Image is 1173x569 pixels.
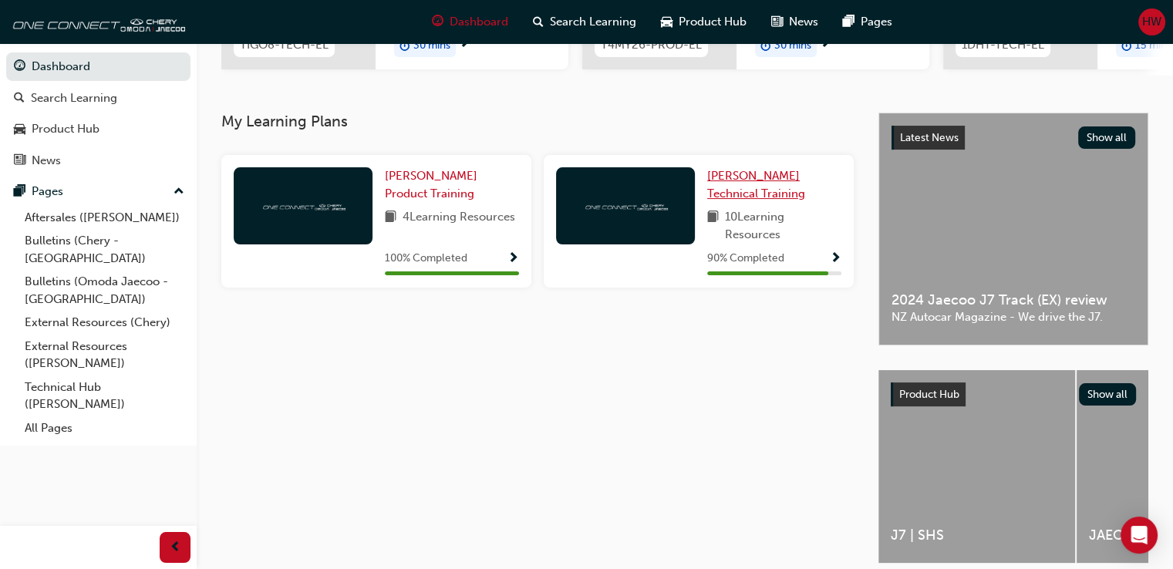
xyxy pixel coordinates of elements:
[385,250,467,268] span: 100 % Completed
[774,37,811,55] span: 30 mins
[892,308,1135,326] span: NZ Autocar Magazine - We drive the J7.
[261,198,345,213] img: oneconnect
[843,12,854,32] span: pages-icon
[962,36,1044,54] span: 1DHT-TECH-EL
[878,113,1148,345] a: Latest NewsShow all2024 Jaecoo J7 Track (EX) reviewNZ Autocar Magazine - We drive the J7.
[6,177,190,206] button: Pages
[19,416,190,440] a: All Pages
[583,198,668,213] img: oneconnect
[8,6,185,37] img: oneconnect
[14,154,25,168] span: news-icon
[707,167,841,202] a: [PERSON_NAME] Technical Training
[14,60,25,74] span: guage-icon
[170,538,181,557] span: prev-icon
[459,37,470,51] span: next-icon
[679,13,747,31] span: Product Hub
[385,208,396,227] span: book-icon
[6,49,190,177] button: DashboardSearch LearningProduct HubNews
[240,36,329,54] span: TIGO8-TECH-EL
[878,370,1075,563] a: J7 | SHS
[19,270,190,311] a: Bulletins (Omoda Jaecoo - [GEOGRAPHIC_DATA])
[385,167,519,202] a: [PERSON_NAME] Product Training
[432,12,443,32] span: guage-icon
[420,6,521,38] a: guage-iconDashboard
[1078,126,1136,149] button: Show all
[31,89,117,107] div: Search Learning
[1142,13,1161,31] span: HW
[1079,383,1137,406] button: Show all
[533,12,544,32] span: search-icon
[6,146,190,175] a: News
[830,249,841,268] button: Show Progress
[507,252,519,266] span: Show Progress
[759,6,831,38] a: news-iconNews
[831,6,905,38] a: pages-iconPages
[521,6,649,38] a: search-iconSearch Learning
[707,169,805,200] span: [PERSON_NAME] Technical Training
[892,291,1135,309] span: 2024 Jaecoo J7 Track (EX) review
[820,37,831,51] span: next-icon
[6,115,190,143] a: Product Hub
[14,123,25,136] span: car-icon
[1121,517,1158,554] div: Open Intercom Messenger
[14,92,25,106] span: search-icon
[32,120,99,138] div: Product Hub
[861,13,892,31] span: Pages
[19,229,190,270] a: Bulletins (Chery - [GEOGRAPHIC_DATA])
[891,527,1063,544] span: J7 | SHS
[385,169,477,200] span: [PERSON_NAME] Product Training
[601,36,702,54] span: T4MY26-PROD-EL
[19,311,190,335] a: External Resources (Chery)
[413,37,450,55] span: 30 mins
[507,249,519,268] button: Show Progress
[892,126,1135,150] a: Latest NewsShow all
[221,113,854,130] h3: My Learning Plans
[32,183,63,200] div: Pages
[649,6,759,38] a: car-iconProduct Hub
[6,84,190,113] a: Search Learning
[891,382,1136,407] a: Product HubShow all
[771,12,783,32] span: news-icon
[900,131,959,144] span: Latest News
[725,208,841,243] span: 10 Learning Resources
[789,13,818,31] span: News
[707,208,719,243] span: book-icon
[661,12,672,32] span: car-icon
[830,252,841,266] span: Show Progress
[14,185,25,199] span: pages-icon
[899,388,959,401] span: Product Hub
[1138,8,1165,35] button: HW
[550,13,636,31] span: Search Learning
[450,13,508,31] span: Dashboard
[19,335,190,375] a: External Resources ([PERSON_NAME])
[32,152,61,170] div: News
[19,206,190,230] a: Aftersales ([PERSON_NAME])
[1121,35,1132,56] span: duration-icon
[399,35,410,56] span: duration-icon
[760,35,771,56] span: duration-icon
[707,250,784,268] span: 90 % Completed
[6,52,190,81] a: Dashboard
[19,375,190,416] a: Technical Hub ([PERSON_NAME])
[403,208,515,227] span: 4 Learning Resources
[174,182,184,202] span: up-icon
[1135,37,1171,55] span: 15 mins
